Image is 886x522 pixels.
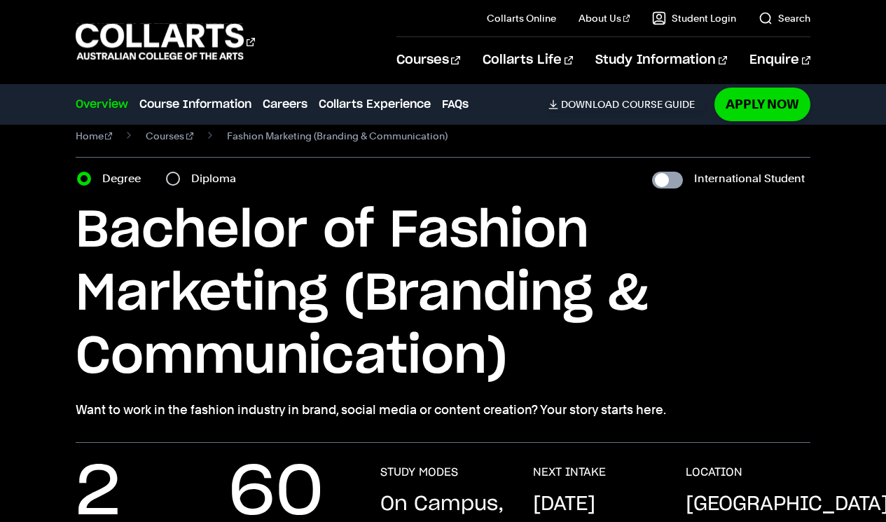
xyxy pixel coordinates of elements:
[146,126,193,146] a: Courses
[442,96,469,113] a: FAQs
[548,98,706,111] a: DownloadCourse Guide
[483,37,573,83] a: Collarts Life
[595,37,727,83] a: Study Information
[396,37,460,83] a: Courses
[76,22,255,62] div: Go to homepage
[759,11,810,25] a: Search
[487,11,556,25] a: Collarts Online
[139,96,251,113] a: Course Information
[263,96,307,113] a: Careers
[76,96,128,113] a: Overview
[102,169,149,188] label: Degree
[228,465,324,521] p: 60
[686,465,742,479] h3: LOCATION
[714,88,810,121] a: Apply Now
[533,465,606,479] h3: NEXT INTAKE
[579,11,630,25] a: About Us
[533,490,595,518] p: [DATE]
[652,11,736,25] a: Student Login
[561,98,619,111] span: Download
[227,126,448,146] span: Fashion Marketing (Branding & Communication)
[76,465,120,521] p: 2
[319,96,431,113] a: Collarts Experience
[380,465,458,479] h3: STUDY MODES
[191,169,244,188] label: Diploma
[76,126,113,146] a: Home
[749,37,810,83] a: Enquire
[76,200,811,389] h1: Bachelor of Fashion Marketing (Branding & Communication)
[76,400,811,420] p: Want to work in the fashion industry in brand, social media or content creation? Your story start...
[694,169,805,188] label: International Student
